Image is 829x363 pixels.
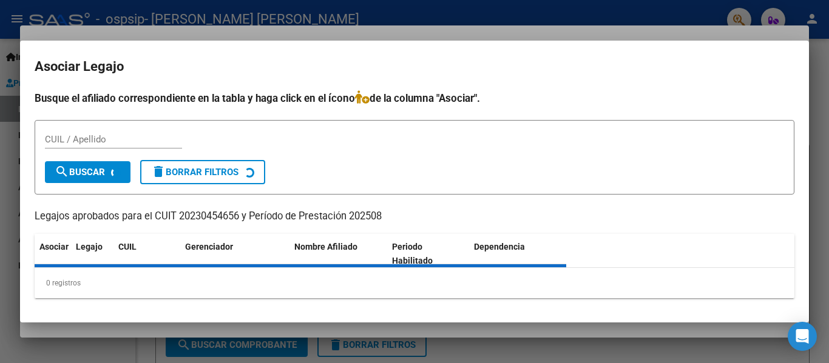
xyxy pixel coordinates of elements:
span: Buscar [55,167,105,178]
span: Gerenciador [185,242,233,251]
span: CUIL [118,242,137,251]
datatable-header-cell: Gerenciador [180,234,289,274]
mat-icon: search [55,164,69,179]
span: Legajo [76,242,103,251]
datatable-header-cell: Asociar [35,234,71,274]
div: Open Intercom Messenger [788,322,817,351]
h4: Busque el afiliado correspondiente en la tabla y haga click en el ícono de la columna "Asociar". [35,90,794,106]
datatable-header-cell: CUIL [113,234,180,274]
mat-icon: delete [151,164,166,179]
datatable-header-cell: Periodo Habilitado [387,234,469,274]
datatable-header-cell: Dependencia [469,234,567,274]
button: Buscar [45,161,130,183]
h2: Asociar Legajo [35,55,794,78]
datatable-header-cell: Nombre Afiliado [289,234,387,274]
span: Nombre Afiliado [294,242,357,251]
span: Periodo Habilitado [392,242,433,265]
span: Asociar [39,242,69,251]
button: Borrar Filtros [140,160,265,184]
p: Legajos aprobados para el CUIT 20230454656 y Período de Prestación 202508 [35,209,794,224]
span: Dependencia [474,242,525,251]
div: 0 registros [35,268,794,298]
datatable-header-cell: Legajo [71,234,113,274]
span: Borrar Filtros [151,167,239,178]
